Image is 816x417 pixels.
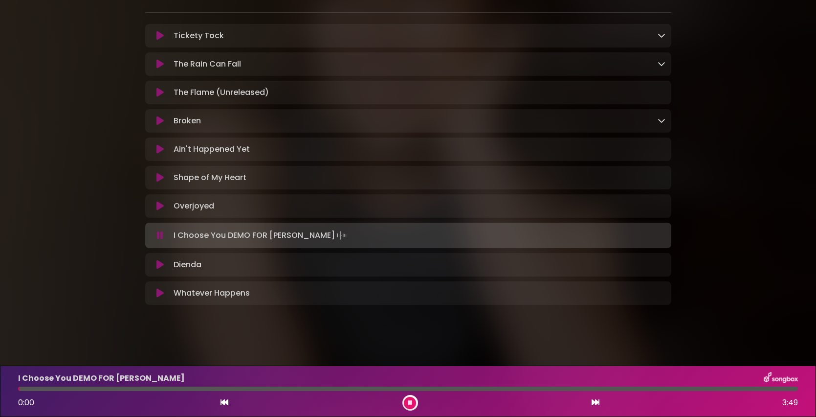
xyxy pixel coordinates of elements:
p: Overjoyed [174,200,214,212]
p: The Rain Can Fall [174,58,241,70]
p: The Flame (Unreleased) [174,87,269,98]
p: Tickety Tock [174,30,224,42]
p: Broken [174,115,201,127]
p: I Choose You DEMO FOR [PERSON_NAME] [174,229,349,242]
p: Whatever Happens [174,287,250,299]
p: Shape of My Heart [174,172,246,184]
img: waveform4.gif [335,229,349,242]
p: Dienda [174,259,201,271]
p: Ain't Happened Yet [174,143,250,155]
